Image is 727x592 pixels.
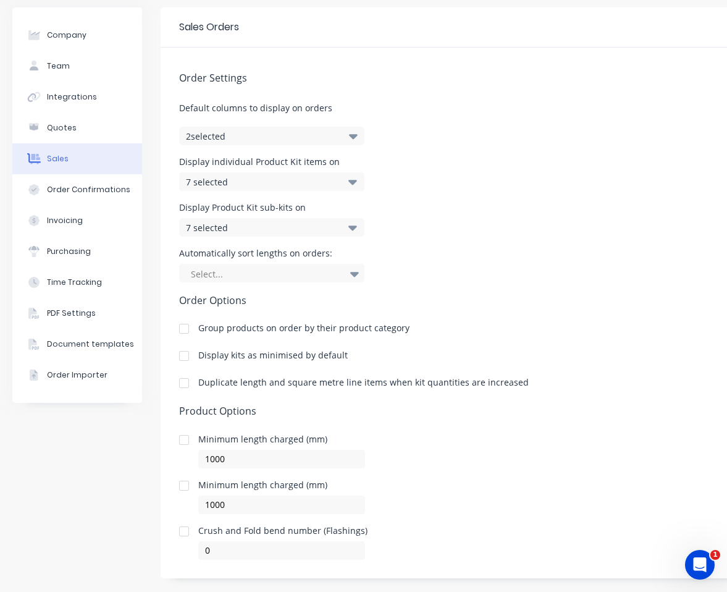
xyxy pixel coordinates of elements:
button: Order Importer [12,360,142,391]
div: Purchasing [47,246,91,257]
div: Document templates [47,339,134,350]
div: Company [47,30,86,41]
button: Document templates [12,329,142,360]
div: Minimum length charged (mm) [198,481,365,489]
div: Sales Orders [179,20,239,35]
div: Sales [47,153,69,164]
div: Display individual Product Kit items on [179,158,364,166]
div: Integrations [47,91,97,103]
button: Quotes [12,112,142,143]
div: Team [47,61,70,72]
div: 7 selected [186,221,332,234]
div: Minimum length charged (mm) [198,435,365,444]
button: Order Confirmations [12,174,142,205]
button: Company [12,20,142,51]
span: 1 [710,550,720,560]
iframe: Intercom live chat [685,550,715,580]
button: Sales [12,143,142,174]
button: Team [12,51,142,82]
button: Time Tracking [12,267,142,298]
div: 7 selected [186,175,332,188]
div: PDF Settings [47,308,96,319]
div: Order Confirmations [47,184,130,195]
div: Quotes [47,122,77,133]
button: PDF Settings [12,298,142,329]
div: Display kits as minimised by default [198,351,348,360]
div: Crush and Fold bend number (Flashings) [198,526,368,535]
div: Display Product Kit sub-kits on [179,203,364,212]
button: Integrations [12,82,142,112]
button: Purchasing [12,236,142,267]
div: Duplicate length and square metre line items when kit quantities are increased [198,378,529,387]
div: Time Tracking [47,277,102,288]
div: Order Importer [47,370,107,381]
div: Automatically sort lengths on orders: [179,249,364,258]
button: 2selected [179,127,364,145]
div: Group products on order by their product category [198,324,410,332]
button: Invoicing [12,205,142,236]
div: Invoicing [47,215,83,226]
